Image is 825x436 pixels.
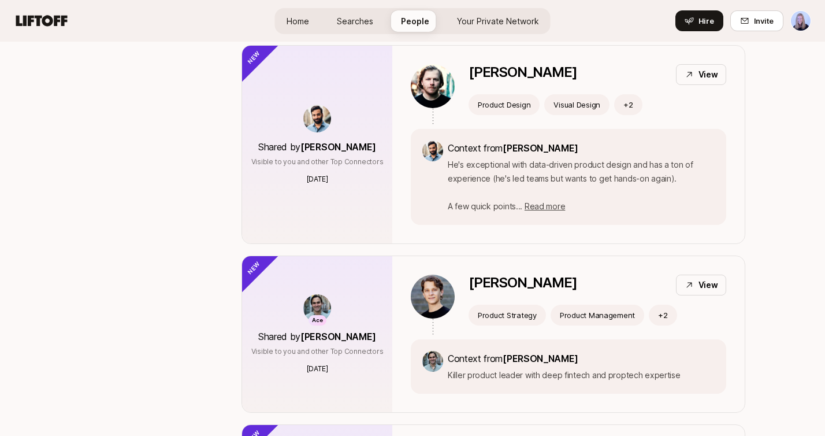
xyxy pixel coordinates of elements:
[448,158,715,213] p: He's exceptional with data-driven product design and has a ton of experience (he's led teams but ...
[337,15,373,27] span: Searches
[287,15,309,27] span: Home
[251,346,384,357] p: Visible to you and other Top Connectors
[698,278,718,292] p: View
[448,368,681,382] p: Killer product leader with deep fintech and proptech expertise
[392,10,438,32] a: People
[241,256,745,413] a: AceShared by[PERSON_NAME]Visible to you and other Top Connectors[DATE][PERSON_NAME]ViewProduct St...
[560,309,635,321] p: Product Management
[614,94,642,115] button: +2
[401,15,429,27] span: People
[553,99,600,110] p: Visual Design
[422,141,443,161] img: 407de850_77b5_4b3d_9afd_7bcde05681ca.jpg
[300,141,376,153] span: [PERSON_NAME]
[307,174,328,184] p: [DATE]
[730,10,783,31] button: Invite
[328,10,382,32] a: Searches
[448,351,681,366] p: Context from
[675,10,723,31] button: Hire
[478,309,537,321] p: Product Strategy
[258,329,376,344] p: Shared by
[303,105,331,132] img: 407de850_77b5_4b3d_9afd_7bcde05681ca.jpg
[303,294,331,322] img: 48574b06_d576_46f3_addf_44ad6cc6b19e.jpg
[469,64,577,80] p: [PERSON_NAME]
[411,64,455,108] img: 7c862e2b_1ab2_4e72_b75f_4b7e4fbd3ec0.jpg
[503,353,578,364] span: [PERSON_NAME]
[791,11,811,31] img: Gentian Edwards
[241,45,745,244] a: Shared by[PERSON_NAME]Visible to you and other Top Connectors[DATE][PERSON_NAME]ViewProduct Desig...
[448,141,715,156] p: Context from
[469,275,577,291] p: [PERSON_NAME]
[503,142,578,154] span: [PERSON_NAME]
[222,237,280,294] div: New
[258,139,376,154] p: Shared by
[754,15,774,27] span: Invite
[478,99,530,110] p: Product Design
[457,15,539,27] span: Your Private Network
[698,68,718,82] p: View
[411,275,455,319] img: b51e9dbe_7297_4e33_a78f_9b99a78b3fbb.jpg
[525,201,565,211] span: Read more
[448,10,548,32] a: Your Private Network
[698,15,714,27] span: Hire
[307,364,328,374] p: [DATE]
[251,157,384,167] p: Visible to you and other Top Connectors
[422,351,443,372] img: 48574b06_d576_46f3_addf_44ad6cc6b19e.jpg
[277,10,318,32] a: Home
[222,26,280,83] div: New
[300,331,376,342] span: [PERSON_NAME]
[790,10,811,31] button: Gentian Edwards
[649,305,677,326] button: +2
[312,316,323,326] p: Ace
